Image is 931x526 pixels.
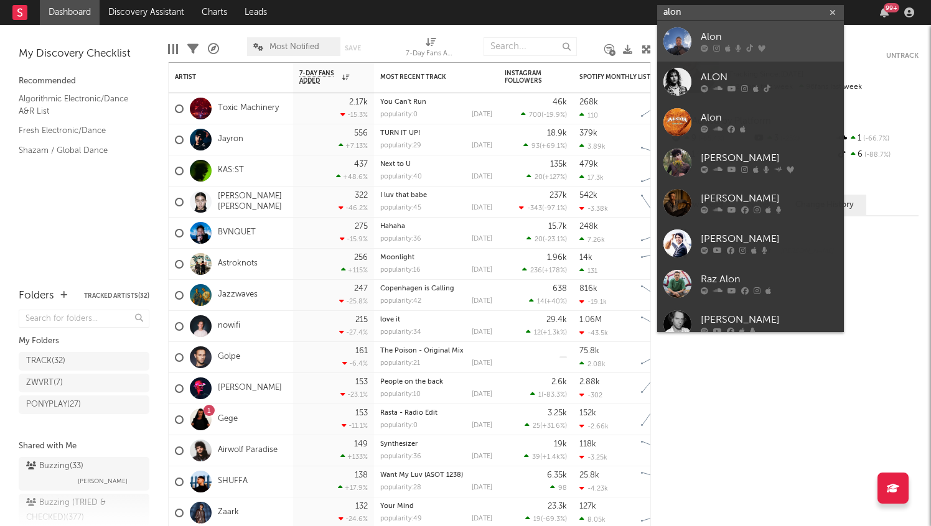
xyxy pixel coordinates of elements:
div: Alon [701,30,838,45]
div: Hahaha [380,223,492,230]
div: ( ) [526,328,567,336]
a: I luv that babe [380,192,427,199]
div: -3.38k [579,205,608,213]
a: [PERSON_NAME] [657,223,844,264]
div: 268k [579,98,598,106]
div: -2.66k [579,422,609,430]
div: 379k [579,129,597,137]
div: -46.2 % [339,204,368,212]
div: [DATE] [472,484,492,491]
div: The Poison - Original Mix [380,348,492,354]
div: -6.4 % [342,359,368,367]
a: The Poison - Original Mix [380,348,464,354]
a: [PERSON_NAME] [657,183,844,223]
span: -19.9 % [543,112,565,119]
div: popularity: 29 [380,142,421,149]
div: [DATE] [472,391,492,398]
a: SHUFFA [218,476,248,487]
a: Jayron [218,134,243,145]
span: 25 [533,423,540,430]
div: 3.89k [579,142,606,150]
div: [PERSON_NAME] [701,313,838,328]
a: Synthesizer [380,441,418,448]
button: Tracked Artists(32) [84,293,149,299]
div: [DATE] [472,142,492,149]
div: 556 [354,129,368,137]
div: [DATE] [472,422,492,429]
span: -23.1 % [545,236,565,243]
a: Next to U [380,161,411,168]
div: +115 % [341,266,368,274]
div: 237k [550,191,567,200]
div: 99 + [884,3,899,12]
div: 46k [553,98,567,106]
div: -11.1 % [342,422,368,430]
div: 149 [354,440,368,448]
div: ALON [701,70,838,85]
div: 131 [579,267,597,275]
a: Raz Alon [657,264,844,304]
div: love it [380,316,492,323]
div: [DATE] [472,298,492,305]
div: 7-Day Fans Added (7-Day Fans Added) [406,31,456,67]
div: 127k [579,502,596,510]
a: KAS:ST [218,165,244,176]
div: ( ) [521,111,567,119]
a: [PERSON_NAME] [PERSON_NAME] [218,191,287,213]
div: 247 [354,285,368,293]
input: Search for folders... [19,310,149,328]
a: Golpe [218,352,240,362]
div: Alon [701,111,838,126]
span: -343 [527,205,542,212]
div: -19.1k [579,298,607,306]
div: popularity: 28 [380,484,421,491]
a: Want My Luv (ASOT 1238) [380,472,463,479]
span: Most Notified [269,43,319,51]
a: Alon [657,21,844,62]
div: 2.88k [579,378,600,386]
div: 29.4k [546,316,567,324]
div: popularity: 42 [380,298,421,305]
div: -4.23k [579,484,608,492]
div: 18.9k [547,129,567,137]
div: 153 [355,409,368,417]
span: +127 % [545,174,565,181]
div: [DATE] [472,267,492,274]
span: 20 [535,236,543,243]
a: nowifi [218,321,240,331]
div: Folders [19,288,54,303]
div: [PERSON_NAME] [701,151,838,166]
div: [PERSON_NAME] [701,191,838,206]
a: Moonlight [380,254,414,261]
span: -66.7 % [861,136,889,142]
span: 1 [538,392,541,399]
div: [DATE] [472,205,492,211]
span: -88.7 % [863,152,891,159]
div: ( ) [522,266,567,274]
div: popularity: 36 [380,236,421,242]
a: [PERSON_NAME] [657,142,844,183]
svg: Chart title [635,155,691,187]
div: Rasta - Radio Edit [380,410,492,417]
div: 7-Day Fans Added (7-Day Fans Added) [406,47,456,62]
div: [DATE] [472,111,492,118]
span: 39 [532,454,540,461]
div: Want My Luv (ASOT 1238) [380,472,492,479]
div: ( ) [526,235,567,243]
button: Untrack [886,50,919,62]
a: TURN IT UP! [380,130,421,137]
svg: Chart title [635,342,691,373]
a: love it [380,316,400,323]
input: Search for artists [657,5,844,21]
div: popularity: 34 [380,329,421,336]
span: -69.3 % [543,516,565,523]
div: 1.06M [579,316,602,324]
div: [PERSON_NAME] [701,232,838,247]
div: 25.8k [579,471,599,479]
div: 152k [579,409,596,417]
div: popularity: 40 [380,173,422,180]
a: Fresh Electronic/Dance [19,124,137,137]
div: Raz Alon [701,272,838,287]
div: +17.9 % [338,484,368,492]
svg: Chart title [635,187,691,218]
